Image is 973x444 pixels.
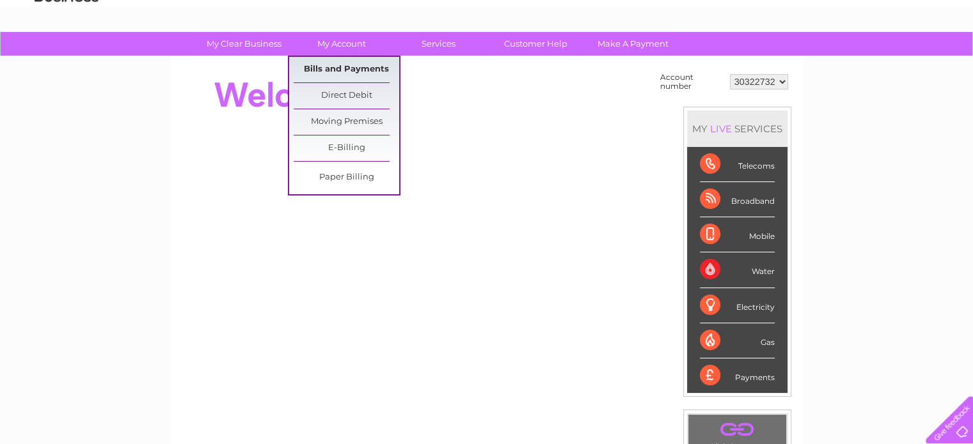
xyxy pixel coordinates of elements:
[708,123,734,135] div: LIVE
[888,54,919,64] a: Contact
[185,7,789,62] div: Clear Business is a trading name of Verastar Limited (registered in [GEOGRAPHIC_DATA] No. 3667643...
[816,54,854,64] a: Telecoms
[748,54,772,64] a: Water
[700,288,775,323] div: Electricity
[732,6,820,22] a: 0333 014 3131
[580,32,686,56] a: Make A Payment
[700,147,775,182] div: Telecoms
[294,109,399,135] a: Moving Premises
[780,54,808,64] a: Energy
[700,217,775,252] div: Mobile
[700,252,775,287] div: Water
[700,358,775,393] div: Payments
[687,111,787,147] div: MY SERVICES
[191,32,297,56] a: My Clear Business
[483,32,589,56] a: Customer Help
[294,83,399,109] a: Direct Debit
[386,32,491,56] a: Services
[34,33,99,72] img: logo.png
[657,70,727,94] td: Account number
[294,57,399,82] a: Bills and Payments
[692,418,783,440] a: .
[294,135,399,161] a: E-Billing
[294,165,399,190] a: Paper Billing
[289,32,394,56] a: My Account
[700,182,775,217] div: Broadband
[931,54,961,64] a: Log out
[700,323,775,358] div: Gas
[862,54,880,64] a: Blog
